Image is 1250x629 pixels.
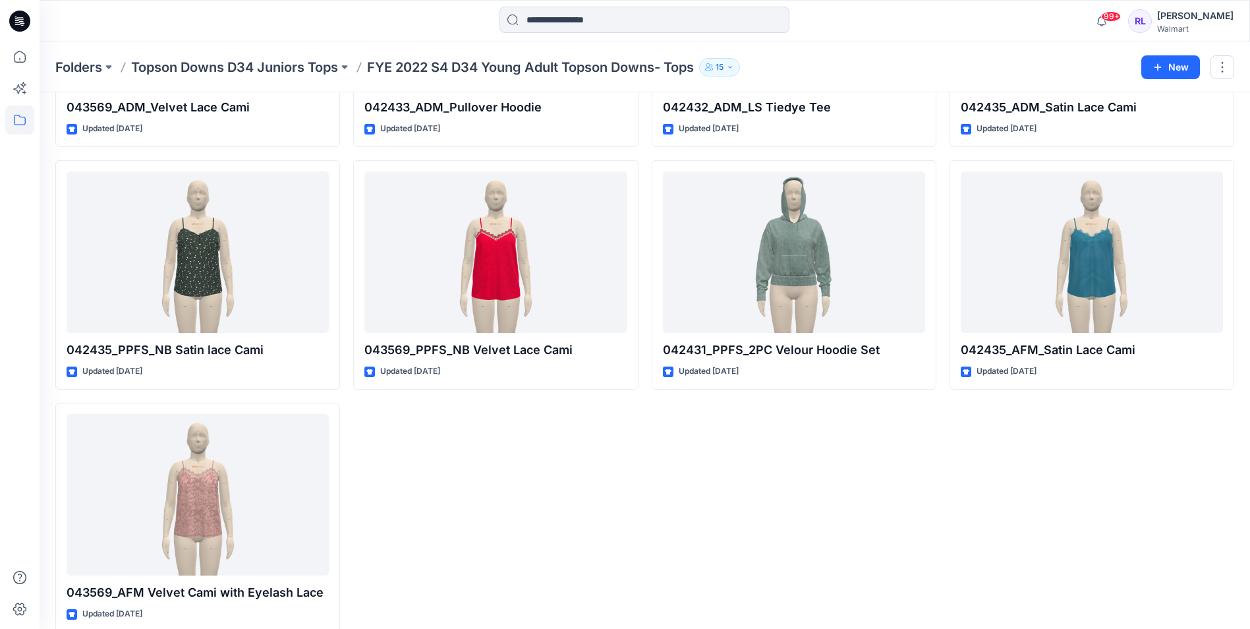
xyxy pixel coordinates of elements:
[67,584,329,602] p: 043569_AFM Velvet Cami with Eyelash Lace
[380,122,440,136] p: Updated [DATE]
[364,171,627,333] a: 043569_PPFS_NB Velvet Lace Cami
[380,365,440,378] p: Updated [DATE]
[977,122,1037,136] p: Updated [DATE]
[67,341,329,359] p: 042435_PPFS_NB Satin lace Cami
[679,122,739,136] p: Updated [DATE]
[1157,8,1234,24] div: [PERSON_NAME]
[961,341,1223,359] p: 042435_AFM_Satin Lace Cami
[663,98,925,117] p: 042432_ADM_LS Tiedye Tee
[1141,55,1200,79] button: New
[961,171,1223,333] a: 042435_AFM_Satin Lace Cami
[67,171,329,333] a: 042435_PPFS_NB Satin lace Cami
[82,607,142,621] p: Updated [DATE]
[1157,24,1234,34] div: Walmart
[977,365,1037,378] p: Updated [DATE]
[663,341,925,359] p: 042431_PPFS_2PC Velour Hoodie Set
[367,58,694,76] p: FYE 2022 S4 D34 Young Adult Topson Downs- Tops
[699,58,740,76] button: 15
[131,58,338,76] a: Topson Downs D34 Juniors Tops
[82,122,142,136] p: Updated [DATE]
[663,171,925,333] a: 042431_PPFS_2PC Velour Hoodie Set
[364,341,627,359] p: 043569_PPFS_NB Velvet Lace Cami
[67,414,329,576] a: 043569_AFM Velvet Cami with Eyelash Lace
[67,98,329,117] p: 043569_ADM_Velvet Lace Cami
[1128,9,1152,33] div: RL
[1101,11,1121,22] span: 99+
[679,365,739,378] p: Updated [DATE]
[364,98,627,117] p: 042433_ADM_Pullover Hoodie
[716,60,724,75] p: 15
[55,58,102,76] a: Folders
[82,365,142,378] p: Updated [DATE]
[961,98,1223,117] p: 042435_ADM_Satin Lace Cami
